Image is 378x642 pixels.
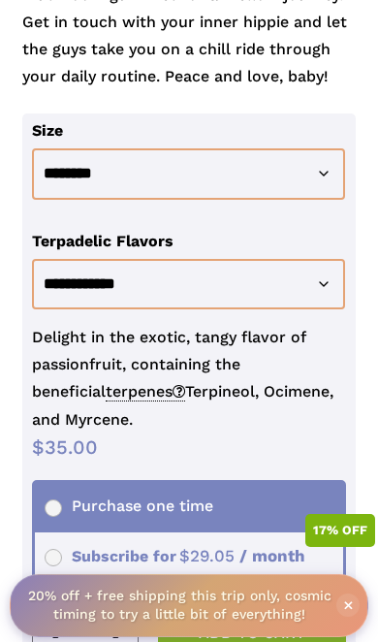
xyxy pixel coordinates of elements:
span: terpenes [106,382,185,401]
span: Subscribe for [45,547,305,594]
strong: 20% off + free shipping this trip only, cosmic timing to try a little bit of everything! [28,588,331,623]
span: × [336,594,360,617]
span: Purchase one time [45,497,213,515]
p: Delight in the exotic, tangy flavor of passionfruit, containing the beneficial Terpineol, Ocimene... [32,324,345,433]
label: Size [32,121,63,140]
span: / month [239,546,305,565]
span: $ [179,546,190,565]
span: $ [32,435,45,459]
bdi: 35.00 [32,435,98,459]
span: 29.05 [179,546,235,565]
label: Terpadelic Flavors [32,232,173,250]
